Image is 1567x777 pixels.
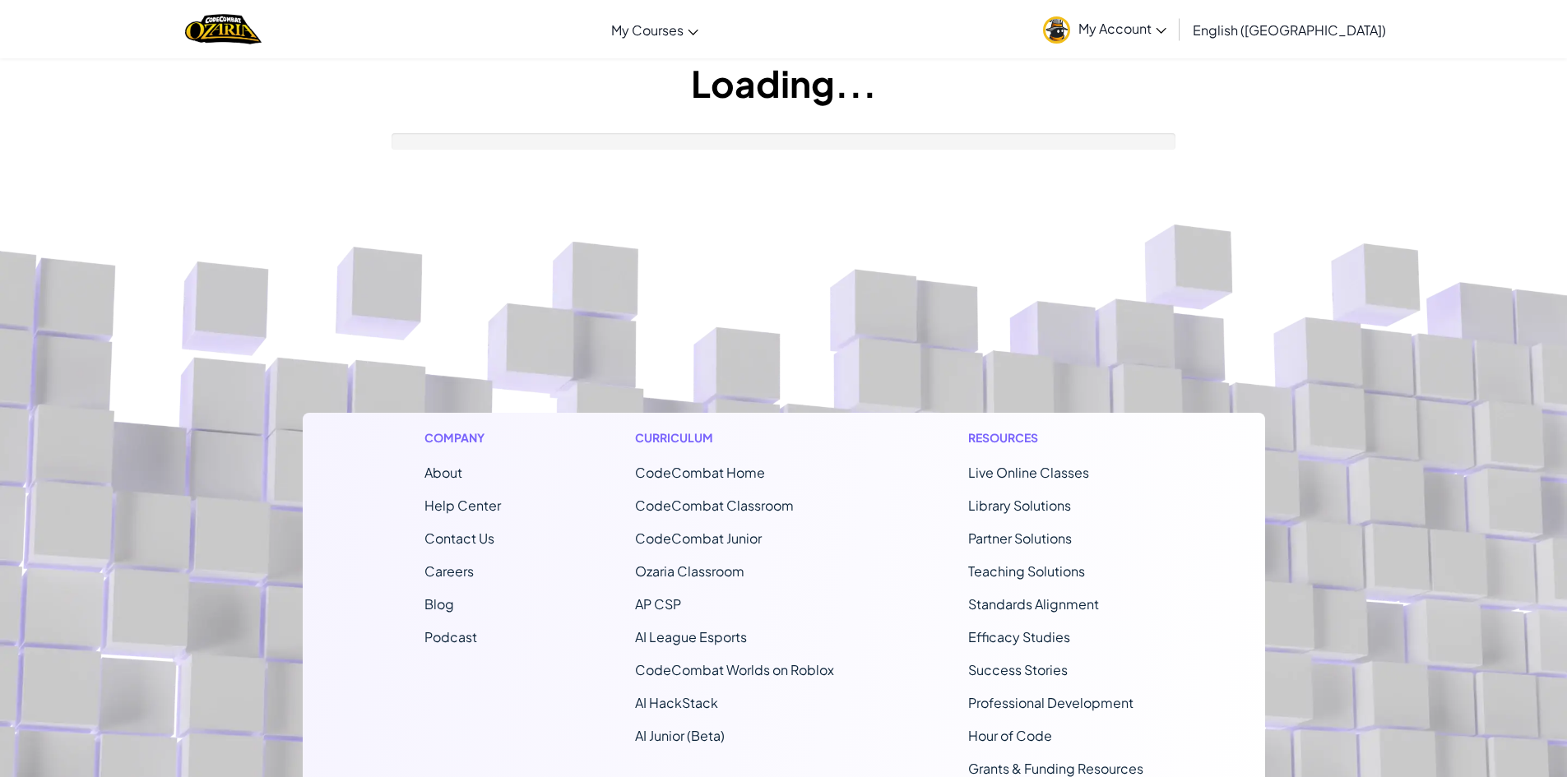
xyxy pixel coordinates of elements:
[635,429,834,446] h1: Curriculum
[968,429,1143,446] h1: Resources
[968,661,1068,678] a: Success Stories
[968,595,1099,613] a: Standards Alignment
[1185,7,1394,52] a: English ([GEOGRAPHIC_DATA])
[185,12,262,46] a: Ozaria by CodeCombat logo
[424,429,501,446] h1: Company
[635,497,794,514] a: CodeCombat Classroom
[635,694,718,711] a: AI HackStack
[185,12,262,46] img: Home
[424,628,477,645] a: Podcast
[635,464,765,481] span: CodeCombat Home
[968,760,1143,777] a: Grants & Funding Resources
[603,7,707,52] a: My Courses
[1035,3,1175,55] a: My Account
[968,694,1134,711] a: Professional Development
[635,727,725,744] a: AI Junior (Beta)
[635,530,762,547] a: CodeCombat Junior
[1193,21,1386,39] span: English ([GEOGRAPHIC_DATA])
[1078,20,1166,37] span: My Account
[968,464,1089,481] a: Live Online Classes
[1043,16,1070,44] img: avatar
[968,727,1052,744] a: Hour of Code
[968,530,1072,547] a: Partner Solutions
[635,562,744,580] a: Ozaria Classroom
[635,628,747,645] a: AI League Esports
[968,497,1071,514] a: Library Solutions
[968,628,1070,645] a: Efficacy Studies
[424,595,454,613] a: Blog
[968,562,1085,580] a: Teaching Solutions
[424,464,462,481] a: About
[424,530,494,547] span: Contact Us
[424,497,501,514] a: Help Center
[424,562,474,580] a: Careers
[611,21,684,39] span: My Courses
[635,661,834,678] a: CodeCombat Worlds on Roblox
[635,595,681,613] a: AP CSP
